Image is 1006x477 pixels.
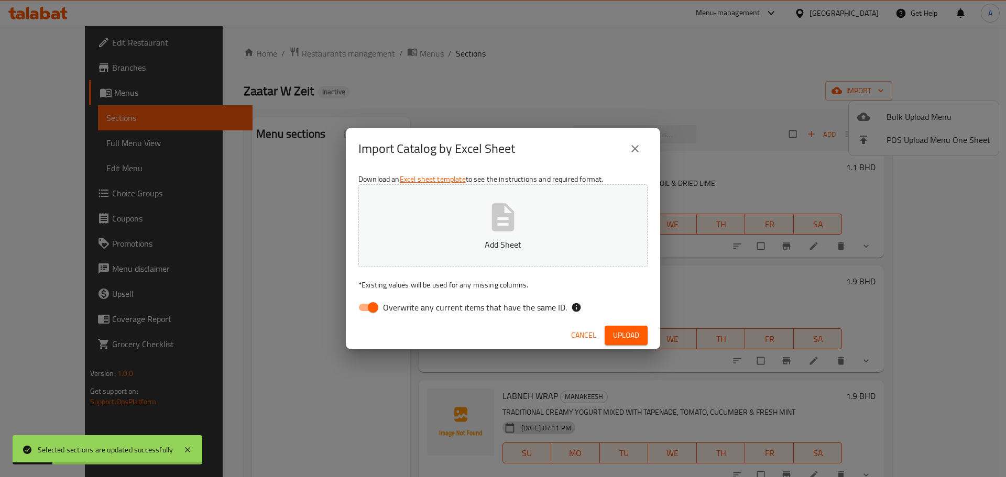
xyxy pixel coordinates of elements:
h2: Import Catalog by Excel Sheet [358,140,515,157]
button: Add Sheet [358,184,648,267]
span: Upload [613,329,639,342]
div: Selected sections are updated successfully [38,444,173,456]
button: close [622,136,648,161]
a: Excel sheet template [400,172,466,186]
button: Cancel [567,326,600,345]
p: Existing values will be used for any missing columns. [358,280,648,290]
span: Cancel [571,329,596,342]
svg: If the overwrite option isn't selected, then the items that match an existing ID will be ignored ... [571,302,582,313]
div: Download an to see the instructions and required format. [346,170,660,321]
button: Upload [605,326,648,345]
span: Overwrite any current items that have the same ID. [383,301,567,314]
p: Add Sheet [375,238,631,251]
